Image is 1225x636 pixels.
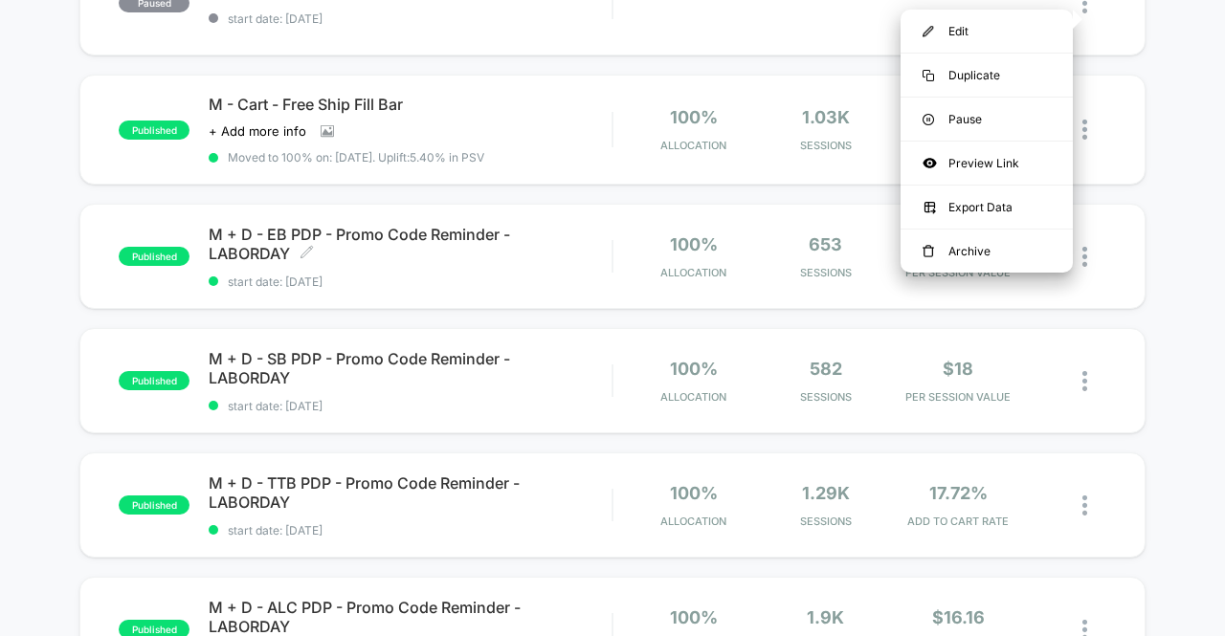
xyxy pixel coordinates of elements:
[670,107,718,127] span: 100%
[660,139,726,152] span: Allocation
[209,274,612,289] span: start date: [DATE]
[923,114,934,125] img: menu
[209,399,612,413] span: start date: [DATE]
[209,473,612,512] span: M + D - TTB PDP - Promo Code Reminder - LABORDAY
[923,26,934,37] img: menu
[1082,247,1087,267] img: close
[119,121,189,140] span: published
[765,390,887,404] span: Sessions
[209,11,612,26] span: start date: [DATE]
[670,607,718,627] span: 100%
[897,390,1019,404] span: PER SESSION VALUE
[660,266,726,279] span: Allocation
[765,266,887,279] span: Sessions
[923,245,934,258] img: menu
[670,359,718,379] span: 100%
[670,234,718,254] span: 100%
[1082,371,1087,391] img: close
[809,234,842,254] span: 653
[901,230,1073,273] div: Archive
[765,139,887,152] span: Sessions
[209,598,612,636] span: M + D - ALC PDP - Promo Code Reminder - LABORDAY
[923,70,934,81] img: menu
[209,95,612,114] span: M - Cart - Free Ship Fill Bar
[209,225,612,263] span: M + D - EB PDP - Promo Code Reminder - LABORDAY
[670,483,718,503] span: 100%
[810,359,842,379] span: 582
[901,10,1073,53] div: Edit
[802,107,850,127] span: 1.03k
[929,483,988,503] span: 17.72%
[119,247,189,266] span: published
[807,607,844,627] span: 1.9k
[209,123,306,139] span: + Add more info
[660,390,726,404] span: Allocation
[1082,120,1087,140] img: close
[228,150,484,164] span: Moved to 100% on: [DATE] . Uplift: 5.40% in PSV
[802,483,850,503] span: 1.29k
[932,607,985,627] span: $16.16
[765,515,887,528] span: Sessions
[901,98,1073,141] div: Pause
[209,523,612,537] span: start date: [DATE]
[901,142,1073,185] div: Preview Link
[119,371,189,390] span: published
[901,186,1073,229] div: Export Data
[943,359,973,379] span: $18
[897,515,1019,528] span: ADD TO CART RATE
[119,495,189,515] span: published
[1082,495,1087,515] img: close
[901,54,1073,97] div: Duplicate
[660,515,726,528] span: Allocation
[209,349,612,387] span: M + D - SB PDP - Promo Code Reminder - LABORDAY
